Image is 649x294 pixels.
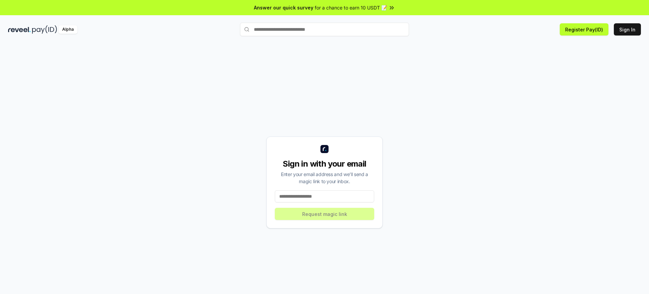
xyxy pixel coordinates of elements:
[315,4,387,11] span: for a chance to earn 10 USDT 📝
[8,25,31,34] img: reveel_dark
[560,23,608,35] button: Register Pay(ID)
[254,4,313,11] span: Answer our quick survey
[614,23,641,35] button: Sign In
[32,25,57,34] img: pay_id
[275,158,374,169] div: Sign in with your email
[275,171,374,185] div: Enter your email address and we’ll send a magic link to your inbox.
[58,25,77,34] div: Alpha
[320,145,329,153] img: logo_small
